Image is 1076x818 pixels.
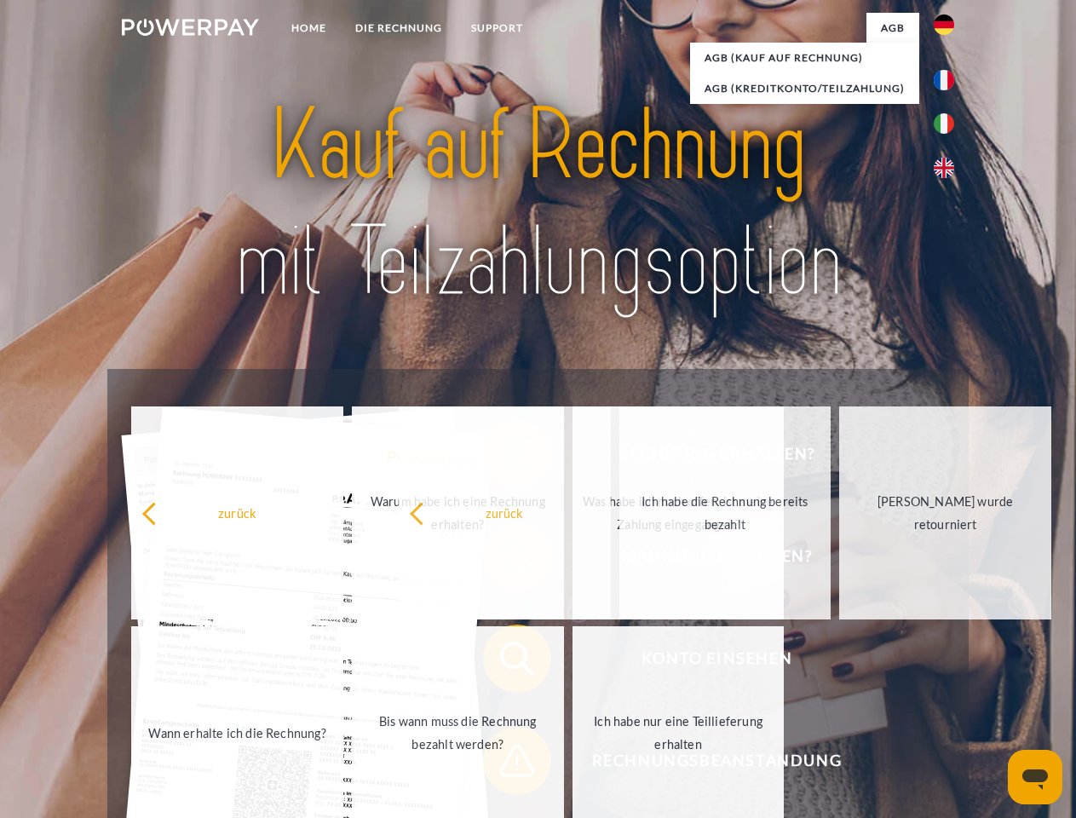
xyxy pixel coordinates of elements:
img: title-powerpay_de.svg [163,82,913,326]
a: AGB (Kauf auf Rechnung) [690,43,919,73]
div: Bis wann muss die Rechnung bezahlt werden? [362,710,554,756]
img: en [934,158,954,178]
iframe: Schaltfläche zum Öffnen des Messaging-Fensters [1008,750,1062,804]
a: Home [277,13,341,43]
div: Warum habe ich eine Rechnung erhalten? [362,490,554,536]
img: fr [934,70,954,90]
img: de [934,14,954,35]
div: Ich habe nur eine Teillieferung erhalten [583,710,774,756]
img: it [934,113,954,134]
div: Ich habe die Rechnung bereits bezahlt [630,490,821,536]
a: SUPPORT [457,13,538,43]
a: DIE RECHNUNG [341,13,457,43]
div: [PERSON_NAME] wurde retourniert [849,490,1041,536]
img: logo-powerpay-white.svg [122,19,259,36]
div: zurück [409,501,601,524]
div: zurück [141,501,333,524]
div: Wann erhalte ich die Rechnung? [141,721,333,744]
a: AGB (Kreditkonto/Teilzahlung) [690,73,919,104]
a: agb [866,13,919,43]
